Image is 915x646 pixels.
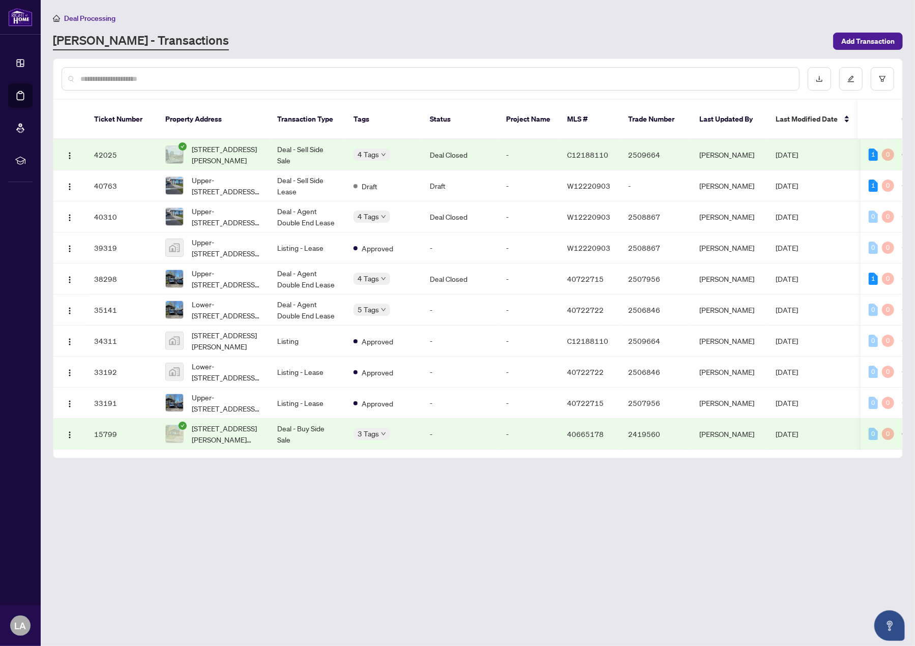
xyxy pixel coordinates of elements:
[567,336,608,345] span: C12188110
[882,180,894,192] div: 0
[874,610,905,641] button: Open asap
[166,239,183,256] img: thumbnail-img
[620,419,691,450] td: 2419560
[808,67,831,91] button: download
[362,336,393,347] span: Approved
[691,201,768,232] td: [PERSON_NAME]
[166,208,183,225] img: thumbnail-img
[86,201,157,232] td: 40310
[358,149,379,160] span: 4 Tags
[381,307,386,312] span: down
[498,232,559,263] td: -
[66,400,74,408] img: Logo
[86,388,157,419] td: 33191
[62,146,78,163] button: Logo
[776,336,798,345] span: [DATE]
[192,237,261,259] span: Upper-[STREET_ADDRESS][PERSON_NAME]
[833,33,903,50] button: Add Transaction
[192,205,261,228] span: Upper-[STREET_ADDRESS][PERSON_NAME]
[422,326,498,357] td: -
[869,397,878,409] div: 0
[776,429,798,438] span: [DATE]
[882,428,894,440] div: 0
[691,139,768,170] td: [PERSON_NAME]
[620,357,691,388] td: 2506846
[358,428,379,439] span: 3 Tags
[269,388,345,419] td: Listing - Lease
[422,100,498,139] th: Status
[62,240,78,256] button: Logo
[498,419,559,450] td: -
[869,366,878,378] div: 0
[691,419,768,450] td: [PERSON_NAME]
[86,357,157,388] td: 33192
[166,425,183,443] img: thumbnail-img
[192,423,261,445] span: [STREET_ADDRESS][PERSON_NAME][PERSON_NAME][PERSON_NAME]
[86,100,157,139] th: Ticket Number
[166,394,183,412] img: thumbnail-img
[882,304,894,316] div: 0
[567,398,604,407] span: 40722715
[869,242,878,254] div: 0
[362,243,393,254] span: Approved
[498,139,559,170] td: -
[422,139,498,170] td: Deal Closed
[620,139,691,170] td: 2509664
[498,263,559,295] td: -
[422,295,498,326] td: -
[269,170,345,201] td: Deal - Sell Side Lease
[776,243,798,252] span: [DATE]
[768,100,859,139] th: Last Modified Date
[620,232,691,263] td: 2508867
[86,419,157,450] td: 15799
[869,428,878,440] div: 0
[869,180,878,192] div: 1
[567,181,610,190] span: W12220903
[166,146,183,163] img: thumbnail-img
[381,214,386,219] span: down
[269,295,345,326] td: Deal - Agent Double End Lease
[776,150,798,159] span: [DATE]
[345,100,422,139] th: Tags
[62,333,78,349] button: Logo
[882,149,894,161] div: 0
[86,326,157,357] td: 34311
[166,363,183,380] img: thumbnail-img
[62,426,78,442] button: Logo
[559,100,620,139] th: MLS #
[567,367,604,376] span: 40722722
[269,263,345,295] td: Deal - Agent Double End Lease
[816,75,823,82] span: download
[620,100,691,139] th: Trade Number
[86,263,157,295] td: 38298
[691,388,768,419] td: [PERSON_NAME]
[422,263,498,295] td: Deal Closed
[66,183,74,191] img: Logo
[620,170,691,201] td: -
[691,170,768,201] td: [PERSON_NAME]
[776,181,798,190] span: [DATE]
[269,201,345,232] td: Deal - Agent Double End Lease
[882,335,894,347] div: 0
[422,419,498,450] td: -
[192,174,261,197] span: Upper-[STREET_ADDRESS][PERSON_NAME]
[358,304,379,315] span: 5 Tags
[882,366,894,378] div: 0
[498,295,559,326] td: -
[498,170,559,201] td: -
[166,332,183,349] img: thumbnail-img
[620,263,691,295] td: 2507956
[66,431,74,439] img: Logo
[166,177,183,194] img: thumbnail-img
[776,305,798,314] span: [DATE]
[776,274,798,283] span: [DATE]
[66,338,74,346] img: Logo
[269,326,345,357] td: Listing
[691,232,768,263] td: [PERSON_NAME]
[381,276,386,281] span: down
[620,201,691,232] td: 2508867
[869,304,878,316] div: 0
[422,201,498,232] td: Deal Closed
[869,149,878,161] div: 1
[358,273,379,284] span: 4 Tags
